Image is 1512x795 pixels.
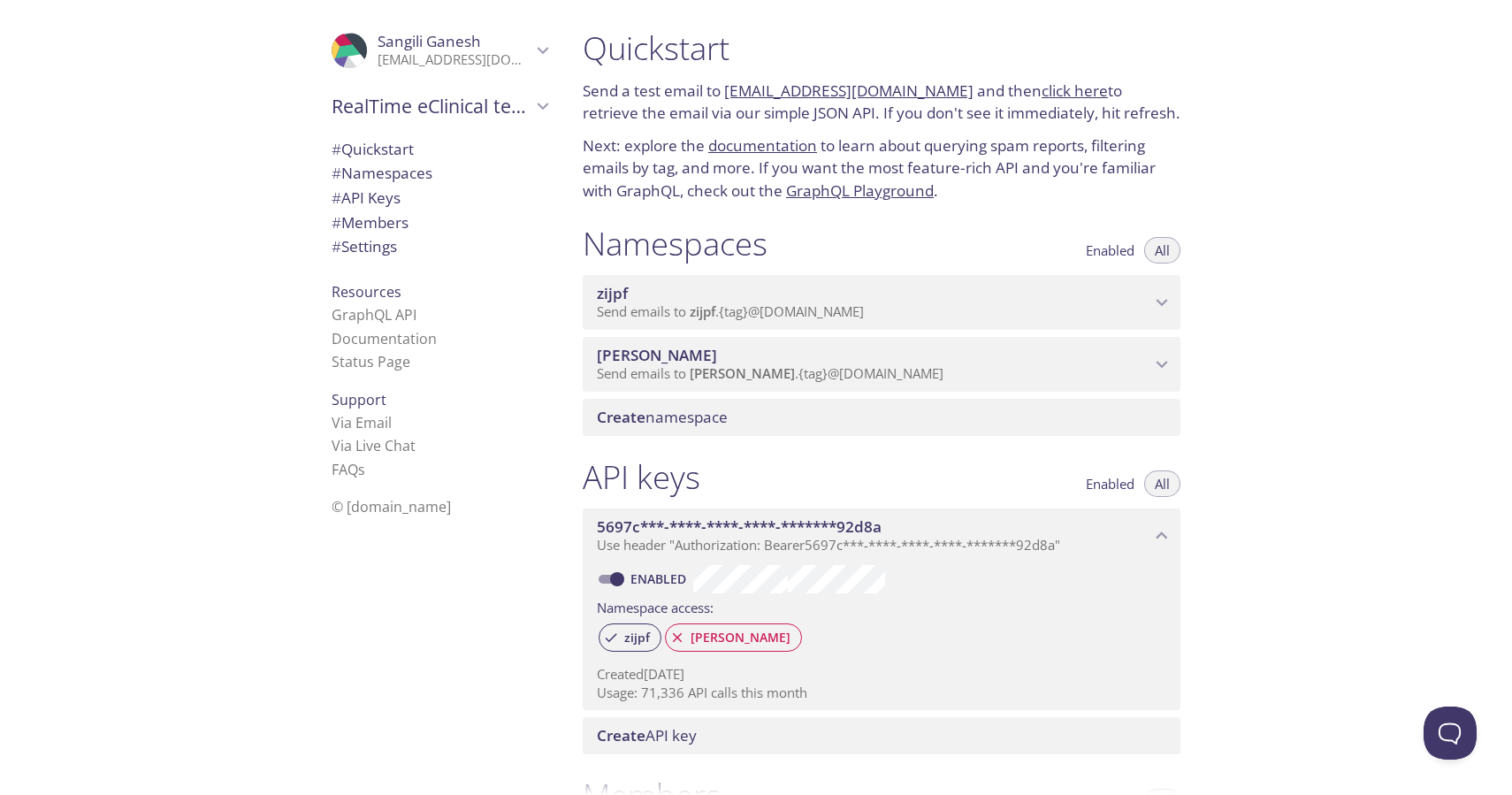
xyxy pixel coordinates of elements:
[1075,237,1145,264] button: Enabled
[690,364,795,382] span: [PERSON_NAME]
[332,436,416,455] a: Via Live Chat
[583,457,700,497] h1: API keys
[614,630,661,646] span: zijpf
[708,135,817,156] a: documentation
[597,407,728,427] span: namespace
[332,305,416,325] a: GraphQL API
[332,139,414,159] span: Quickstart
[332,236,341,256] span: #
[583,399,1180,436] div: Create namespace
[317,21,561,80] div: Sangili Ganesh
[1075,470,1145,497] button: Enabled
[597,665,1166,684] p: Created [DATE]
[583,80,1180,125] p: Send a test email to and then to retrieve the email via our simple JSON API. If you don't see it ...
[583,275,1180,330] div: zijpf namespace
[628,570,693,587] a: Enabled
[1144,237,1180,264] button: All
[583,134,1180,203] p: Next: explore the to learn about querying spam reports, filtering emails by tag, and more. If you...
[1042,80,1108,101] a: click here
[1144,470,1180,497] button: All
[317,137,561,162] div: Quickstart
[597,407,645,427] span: Create
[332,236,397,256] span: Settings
[332,212,341,233] span: #
[599,623,661,652] div: zijpf
[724,80,974,101] a: [EMAIL_ADDRESS][DOMAIN_NAME]
[378,31,481,51] span: Sangili Ganesh
[332,94,531,118] span: RealTime eClinical team
[786,180,934,201] a: GraphQL Playground
[332,187,401,208] span: API Keys
[665,623,802,652] div: [PERSON_NAME]
[317,161,561,186] div: Namespaces
[317,186,561,210] div: API Keys
[583,337,1180,392] div: smruti namespace
[332,329,437,348] a: Documentation
[680,630,801,646] span: [PERSON_NAME]
[378,51,531,69] p: [EMAIL_ADDRESS][DOMAIN_NAME]
[332,163,341,183] span: #
[332,352,410,371] a: Status Page
[583,28,1180,68] h1: Quickstart
[332,413,392,432] a: Via Email
[597,345,717,365] span: [PERSON_NAME]
[597,725,645,745] span: Create
[597,364,943,382] span: Send emails to . {tag} @[DOMAIN_NAME]
[597,684,1166,702] p: Usage: 71,336 API calls this month
[583,224,767,264] h1: Namespaces
[332,139,341,159] span: #
[597,725,697,745] span: API key
[332,212,409,233] span: Members
[317,234,561,259] div: Team Settings
[597,593,714,619] label: Namespace access:
[332,187,341,208] span: #
[332,282,401,302] span: Resources
[690,302,715,320] span: zijpf
[358,460,365,479] span: s
[332,460,365,479] a: FAQ
[597,302,864,320] span: Send emails to . {tag} @[DOMAIN_NAME]
[317,210,561,235] div: Members
[332,163,432,183] span: Namespaces
[583,717,1180,754] div: Create API Key
[317,83,561,129] div: RealTime eClinical team
[1424,707,1477,760] iframe: Help Scout Beacon - Open
[597,283,628,303] span: zijpf
[332,497,451,516] span: © [DOMAIN_NAME]
[332,390,386,409] span: Support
